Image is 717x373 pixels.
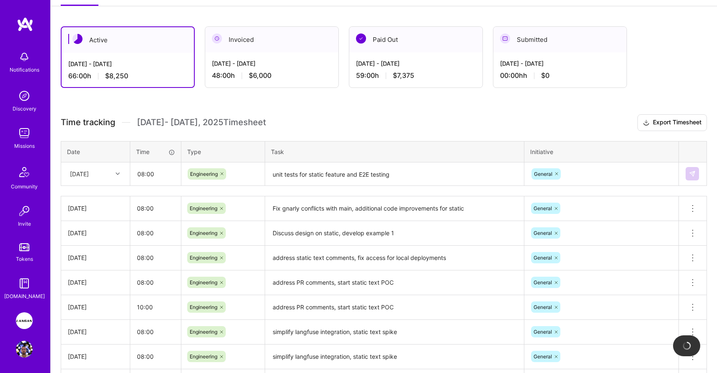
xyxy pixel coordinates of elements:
[136,147,175,156] div: Time
[16,275,33,292] img: guide book
[68,352,123,361] div: [DATE]
[500,71,620,80] div: 00:00h h
[70,170,89,178] div: [DATE]
[17,17,34,32] img: logo
[190,353,217,360] span: Engineering
[19,243,29,251] img: tokens
[356,59,476,68] div: [DATE] - [DATE]
[16,341,33,358] img: User Avatar
[68,204,123,213] div: [DATE]
[266,345,523,368] textarea: simplify langfuse integration, static text spike
[4,292,45,301] div: [DOMAIN_NAME]
[534,304,552,310] span: General
[130,247,181,269] input: HH:MM
[266,222,523,245] textarea: Discuss design on static, develop example 1
[68,278,123,287] div: [DATE]
[349,27,482,52] div: Paid Out
[686,167,700,180] div: null
[190,230,217,236] span: Engineering
[266,197,523,220] textarea: Fix gnarly conflicts with main, additional code improvements for static
[68,59,187,68] div: [DATE] - [DATE]
[356,71,476,80] div: 59:00 h
[683,342,691,350] img: loading
[212,71,332,80] div: 48:00 h
[493,27,627,52] div: Submitted
[130,345,181,368] input: HH:MM
[534,230,552,236] span: General
[266,296,523,319] textarea: address PR comments, start static text POC
[637,114,707,131] button: Export Timesheet
[643,118,650,127] i: icon Download
[130,197,181,219] input: HH:MM
[16,203,33,219] img: Invite
[130,222,181,244] input: HH:MM
[190,279,217,286] span: Engineering
[68,72,187,80] div: 66:00 h
[190,304,217,310] span: Engineering
[534,329,552,335] span: General
[356,33,366,44] img: Paid Out
[249,71,271,80] span: $6,000
[61,141,130,162] th: Date
[14,341,35,358] a: User Avatar
[212,33,222,44] img: Invoiced
[190,255,217,261] span: Engineering
[534,171,552,177] span: General
[16,125,33,141] img: teamwork
[13,104,36,113] div: Discovery
[534,279,552,286] span: General
[266,271,523,294] textarea: address PR comments, start static text POC
[689,170,696,177] img: Submit
[68,327,123,336] div: [DATE]
[68,229,123,237] div: [DATE]
[14,162,34,182] img: Community
[68,253,123,262] div: [DATE]
[266,321,523,344] textarea: simplify langfuse integration, static text spike
[130,296,181,318] input: HH:MM
[190,329,217,335] span: Engineering
[72,34,83,44] img: Active
[16,255,33,263] div: Tokens
[181,141,265,162] th: Type
[541,71,549,80] span: $0
[534,353,552,360] span: General
[16,312,33,329] img: Langan: AI-Copilot for Environmental Site Assessment
[534,255,552,261] span: General
[534,205,552,211] span: General
[393,71,414,80] span: $7,375
[61,117,115,128] span: Time tracking
[130,321,181,343] input: HH:MM
[131,163,181,185] input: HH:MM
[14,141,35,150] div: Missions
[14,312,35,329] a: Langan: AI-Copilot for Environmental Site Assessment
[130,271,181,293] input: HH:MM
[266,247,523,270] textarea: address static text comments, fix access for local deployments
[500,59,620,68] div: [DATE] - [DATE]
[266,163,523,185] textarea: unit tests for static feature and E2E testing
[16,87,33,104] img: discovery
[62,27,194,53] div: Active
[190,205,217,211] span: Engineering
[530,147,673,156] div: Initiative
[190,171,218,177] span: Engineering
[11,182,38,191] div: Community
[68,303,123,311] div: [DATE]
[205,27,338,52] div: Invoiced
[10,65,39,74] div: Notifications
[500,33,510,44] img: Submitted
[265,141,524,162] th: Task
[105,72,128,80] span: $8,250
[16,49,33,65] img: bell
[137,117,266,128] span: [DATE] - [DATE] , 2025 Timesheet
[212,59,332,68] div: [DATE] - [DATE]
[116,172,120,176] i: icon Chevron
[18,219,31,228] div: Invite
